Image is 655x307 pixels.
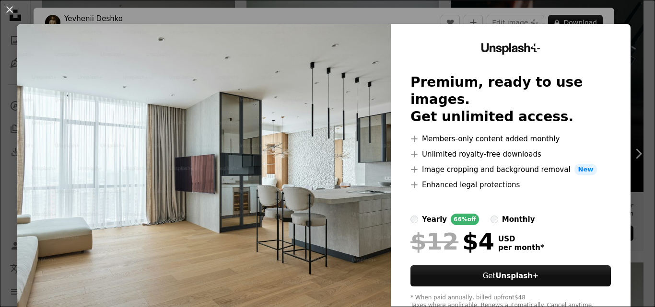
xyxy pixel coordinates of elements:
span: per month * [498,243,544,252]
div: $4 [410,229,494,254]
input: yearly66%off [410,216,418,223]
div: 66% off [451,214,479,225]
span: USD [498,235,544,243]
strong: Unsplash+ [495,272,538,280]
span: New [574,164,597,175]
li: Enhanced legal protections [410,179,611,191]
h2: Premium, ready to use images. Get unlimited access. [410,74,611,125]
div: monthly [502,214,535,225]
li: Image cropping and background removal [410,164,611,175]
li: Members-only content added monthly [410,133,611,145]
span: $12 [410,229,458,254]
button: GetUnsplash+ [410,265,611,286]
input: monthly [491,216,498,223]
li: Unlimited royalty-free downloads [410,148,611,160]
div: yearly [422,214,447,225]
